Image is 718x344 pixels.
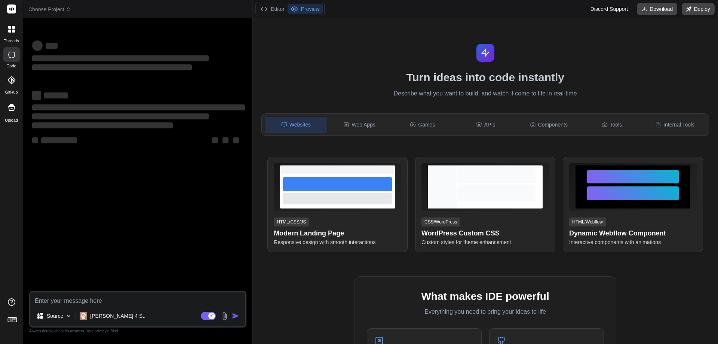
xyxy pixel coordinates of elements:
[29,328,246,335] p: Always double-check its answers. Your in Bind
[32,55,209,61] span: ‌
[65,313,72,319] img: Pick Models
[95,329,107,333] span: privacy
[518,117,580,133] div: Components
[44,92,68,98] span: ‌
[223,137,228,143] span: ‌
[367,307,604,316] p: Everything you need to bring your ideas to life
[32,91,41,100] span: ‌
[329,117,390,133] div: Web Apps
[46,43,58,49] span: ‌
[586,3,632,15] div: Discord Support
[32,40,43,51] span: ‌
[455,117,516,133] div: APIs
[392,117,454,133] div: Games
[5,89,18,95] label: GitHub
[274,238,401,246] p: Responsive design with smooth interactions
[212,137,218,143] span: ‌
[682,3,715,15] button: Deploy
[232,312,239,320] img: icon
[6,63,16,69] label: code
[421,228,549,238] h4: WordPress Custom CSS
[32,113,209,119] span: ‌
[257,4,288,14] button: Editor
[421,217,460,226] div: CSS/WordPress
[581,117,643,133] div: Tools
[274,217,309,226] div: HTML/CSS/JS
[644,117,706,133] div: Internal Tools
[257,71,714,84] h1: Turn ideas into code instantly
[233,137,239,143] span: ‌
[4,38,19,44] label: threads
[265,117,327,133] div: Websites
[5,117,18,124] label: Upload
[28,6,71,13] span: Choose Project
[32,122,173,128] span: ‌
[569,228,697,238] h4: Dynamic Webflow Component
[80,312,87,320] img: Claude 4 Sonnet
[32,64,192,70] span: ‌
[367,289,604,304] h2: What makes IDE powerful
[274,228,401,238] h4: Modern Landing Page
[637,3,677,15] button: Download
[288,4,323,14] button: Preview
[421,238,549,246] p: Custom styles for theme enhancement
[47,312,63,320] p: Source
[257,89,714,98] p: Describe what you want to build, and watch it come to life in real-time
[32,104,245,110] span: ‌
[32,137,38,143] span: ‌
[220,312,229,320] img: attachment
[569,217,606,226] div: HTML/Webflow
[569,238,697,246] p: Interactive components with animations
[41,137,77,143] span: ‌
[90,312,145,320] p: [PERSON_NAME] 4 S..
